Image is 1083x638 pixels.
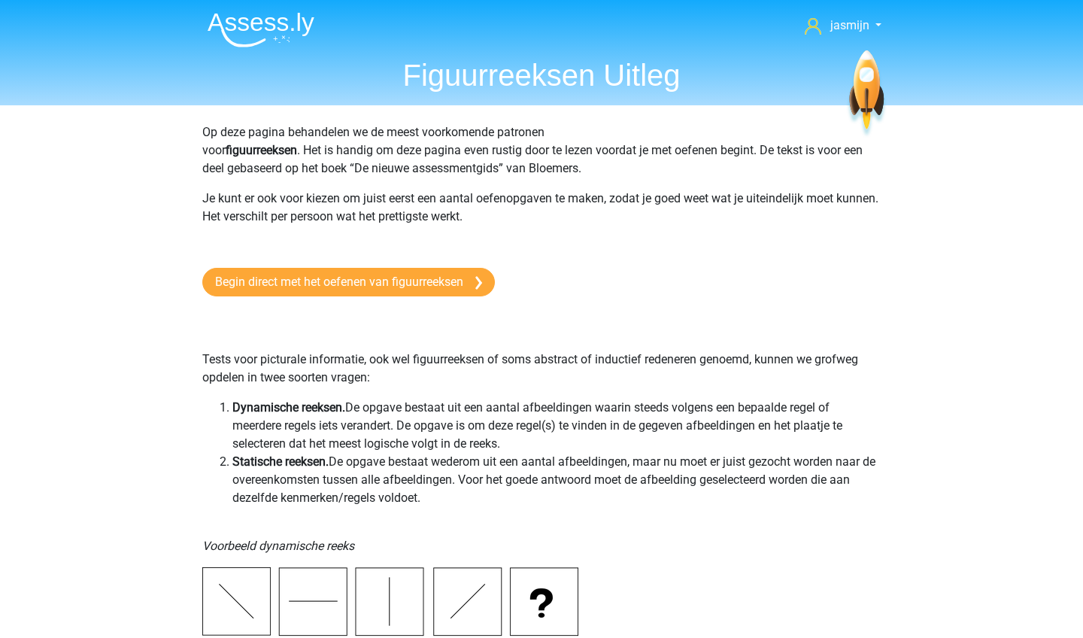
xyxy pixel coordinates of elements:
span: jasmijn [830,18,869,32]
p: Je kunt er ook voor kiezen om juist eerst een aantal oefenopgaven te maken, zodat je goed weet wa... [202,190,881,244]
img: spaceship.7d73109d6933.svg [846,50,887,138]
li: De opgave bestaat uit een aantal afbeeldingen waarin steeds volgens een bepaalde regel of meerder... [232,399,881,453]
i: Voorbeeld dynamische reeks [202,539,354,553]
b: Dynamische reeksen. [232,400,345,415]
img: Assessly [208,12,314,47]
a: jasmijn [799,17,887,35]
b: Statische reeksen. [232,454,329,469]
p: Op deze pagina behandelen we de meest voorkomende patronen voor . Het is handig om deze pagina ev... [202,123,881,178]
img: arrow-right.e5bd35279c78.svg [475,276,482,290]
a: Begin direct met het oefenen van figuurreeksen [202,268,495,296]
p: Tests voor picturale informatie, ook wel figuurreeksen of soms abstract of inductief redeneren ge... [202,314,881,387]
b: figuurreeksen [226,143,297,157]
li: De opgave bestaat wederom uit een aantal afbeeldingen, maar nu moet er juist gezocht worden naar ... [232,453,881,507]
h1: Figuurreeksen Uitleg [196,57,887,93]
